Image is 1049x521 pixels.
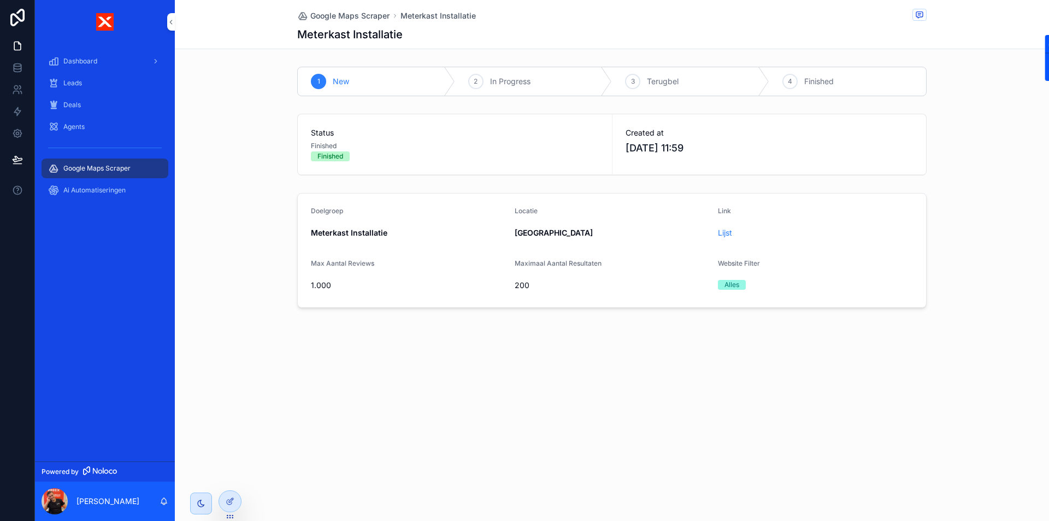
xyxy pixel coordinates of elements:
div: Alles [724,280,739,290]
span: Locatie [515,207,538,215]
a: Powered by [35,461,175,482]
a: Lijst [718,228,732,237]
a: Google Maps Scraper [42,159,168,178]
span: Max Aantal Reviews [311,259,374,267]
span: Agents [63,122,85,131]
span: Dashboard [63,57,97,66]
span: Deals [63,101,81,109]
span: [DATE] 11:59 [626,141,914,156]
span: Finished [311,142,337,150]
strong: Meterkast Installatie [311,228,387,237]
span: Ai Automatiseringen [63,186,126,195]
a: Meterkast Installatie [400,10,476,21]
a: Leads [42,73,168,93]
span: 1.000 [311,280,506,291]
span: In Progress [490,76,531,87]
span: Created at [626,127,914,138]
p: [PERSON_NAME] [76,496,139,507]
span: 1 [317,77,320,86]
span: Google Maps Scraper [310,10,390,21]
span: Powered by [42,467,79,476]
span: 4 [788,77,792,86]
a: Ai Automatiseringen [42,180,168,200]
span: New [333,76,349,87]
span: Doelgroep [311,207,343,215]
span: Link [718,207,731,215]
span: Leads [63,79,82,87]
a: Agents [42,117,168,137]
span: 200 [515,280,710,291]
a: Dashboard [42,51,168,71]
span: 2 [474,77,478,86]
span: Maximaal Aantal Resultaten [515,259,602,267]
img: App logo [96,13,114,31]
a: Deals [42,95,168,115]
a: Google Maps Scraper [297,10,390,21]
span: Google Maps Scraper [63,164,131,173]
div: scrollable content [35,44,175,214]
span: Terugbel [647,76,679,87]
div: Finished [317,151,343,161]
strong: [GEOGRAPHIC_DATA] [515,228,593,237]
span: Website Filter [718,259,760,267]
span: 3 [631,77,635,86]
span: Finished [804,76,834,87]
h1: Meterkast Installatie [297,27,403,42]
span: Status [311,127,599,138]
